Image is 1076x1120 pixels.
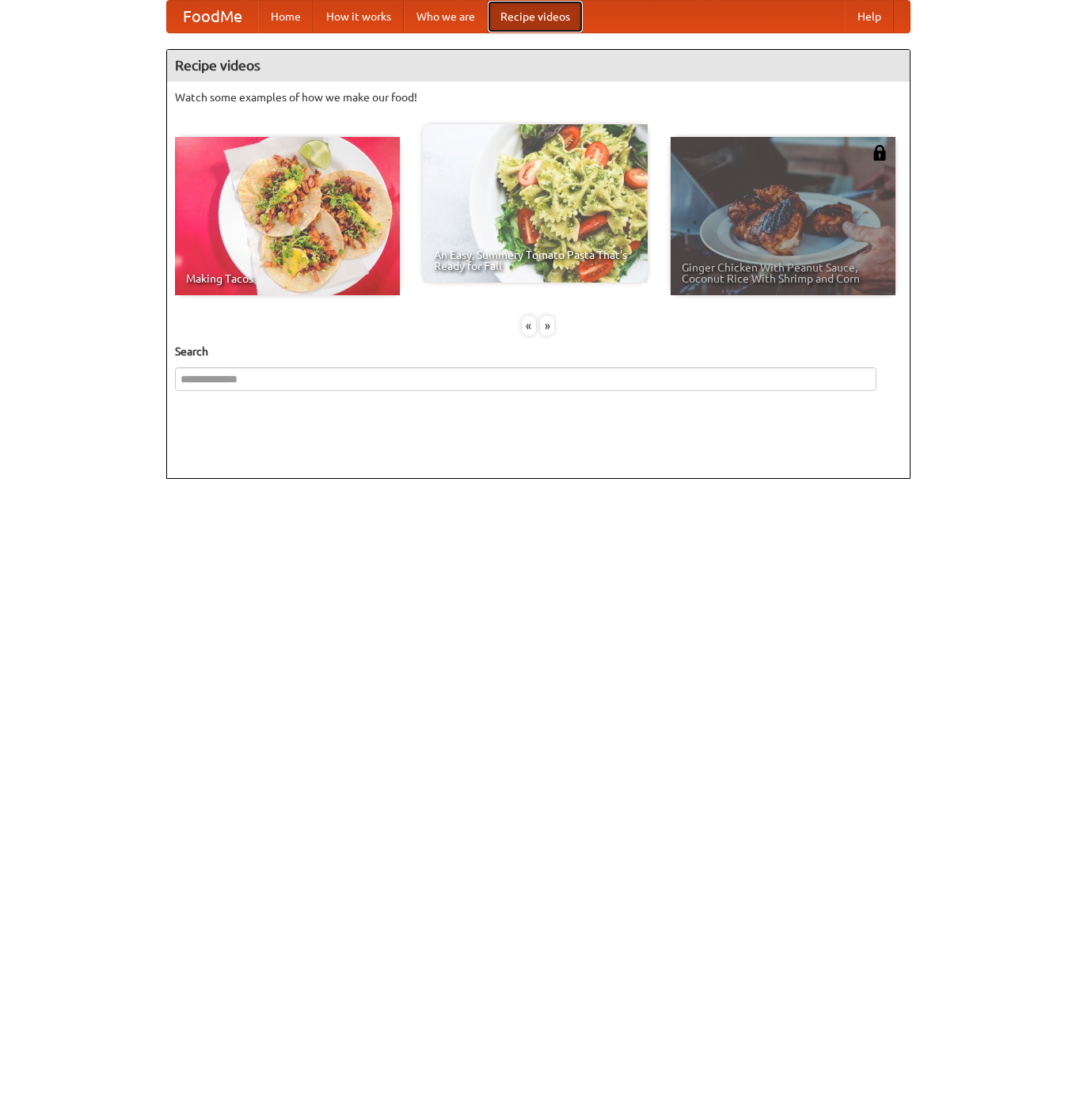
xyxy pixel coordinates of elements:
span: An Easy, Summery Tomato Pasta That's Ready for Fall [434,249,637,271]
a: An Easy, Summery Tomato Pasta That's Ready for Fall [423,124,648,283]
a: Recipe videos [488,1,583,32]
div: » [540,316,554,336]
h5: Search [175,344,902,359]
a: Who we are [404,1,488,32]
h4: Recipe videos [167,50,910,82]
a: Help [845,1,894,32]
a: How it works [314,1,404,32]
a: Home [258,1,314,32]
img: 483408.png [872,145,888,161]
div: « [522,316,536,336]
p: Watch some examples of how we make our food! [175,89,902,105]
a: Making Tacos [175,137,400,295]
a: FoodMe [167,1,258,32]
span: Making Tacos [186,273,389,284]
